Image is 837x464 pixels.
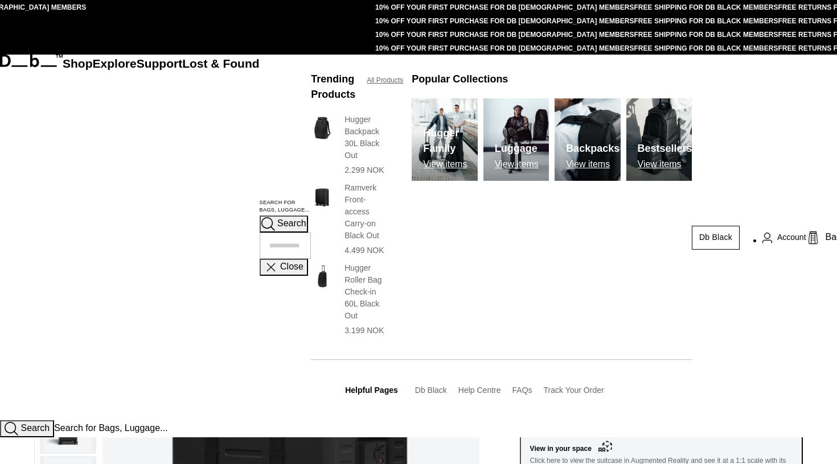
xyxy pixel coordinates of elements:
button: Search [260,216,308,233]
a: FREE SHIPPING FOR DB BLACK MEMBERS [634,17,778,25]
span: Close [280,262,303,272]
h3: Trending Products [311,72,355,102]
a: 10% OFF YOUR FIRST PURCHASE FOR DB [DEMOGRAPHIC_DATA] MEMBERS [375,3,634,11]
img: Hugger Roller Bag Check-in 60L Black Out [311,262,333,291]
img: Db [412,98,477,181]
a: FAQs [512,386,532,395]
h3: Ramverk Front-access Carry-on Black Out [344,182,389,242]
a: Support [137,57,183,70]
a: FREE SHIPPING FOR DB BLACK MEMBERS [634,31,778,39]
nav: Main Navigation [63,55,260,420]
h3: Bestsellers [638,141,692,156]
a: Db Black [692,226,740,250]
img: Db [555,98,620,181]
p: View items [423,159,477,169]
p: View items [638,159,692,169]
span: Search [277,219,306,229]
label: Search for Bags, Luggage... [260,199,311,215]
img: Hugger Backpack 30L Black Out [311,114,333,142]
h3: Hugger Family [423,126,477,156]
a: Hugger Backpack 30L Black Out Hugger Backpack 30L Black Out 2.299 NOK [311,114,389,176]
a: Db Bestsellers View items [626,98,692,181]
a: Db Black [415,386,447,395]
span: 3.199 NOK [344,326,384,335]
h3: Backpacks [566,141,619,156]
a: Help Centre [458,386,501,395]
p: View items [495,159,539,169]
a: Hugger Roller Bag Check-in 60L Black Out Hugger Roller Bag Check-in 60L Black Out 3.199 NOK [311,262,389,337]
span: Account [777,231,806,243]
a: Account [762,231,806,245]
h3: Helpful Pages [345,384,398,396]
a: Db Luggage View items [483,98,549,181]
a: Db Hugger Family View items [412,98,477,181]
a: Track Your Order [544,386,604,395]
h3: Hugger Backpack 30L Black Out [344,114,389,161]
img: Ramverk Front-access Carry-on Black Out [311,182,333,210]
a: FREE SHIPPING FOR DB BLACK MEMBERS [634,44,778,52]
h3: Hugger Roller Bag Check-in 60L Black Out [344,262,389,322]
a: All Products [367,75,403,85]
a: 10% OFF YOUR FIRST PURCHASE FOR DB [DEMOGRAPHIC_DATA] MEMBERS [375,31,634,39]
h3: Luggage [495,141,539,156]
a: Db Backpacks View items [555,98,620,181]
img: Db [626,98,692,181]
span: 4.499 NOK [344,246,384,255]
span: View in your space [530,442,793,455]
span: 2.299 NOK [344,165,384,175]
span: Search [20,423,50,433]
a: Shop [63,57,93,70]
p: View items [566,159,619,169]
img: Db [483,98,549,181]
h3: Popular Collections [412,72,508,87]
a: 10% OFF YOUR FIRST PURCHASE FOR DB [DEMOGRAPHIC_DATA] MEMBERS [375,44,634,52]
a: Explore [93,57,137,70]
a: Ramverk Front-access Carry-on Black Out Ramverk Front-access Carry-on Black Out 4.499 NOK [311,182,389,256]
a: FREE SHIPPING FOR DB BLACK MEMBERS [634,3,778,11]
a: 10% OFF YOUR FIRST PURCHASE FOR DB [DEMOGRAPHIC_DATA] MEMBERS [375,17,634,25]
a: Lost & Found [182,57,259,70]
button: Close [260,259,308,276]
